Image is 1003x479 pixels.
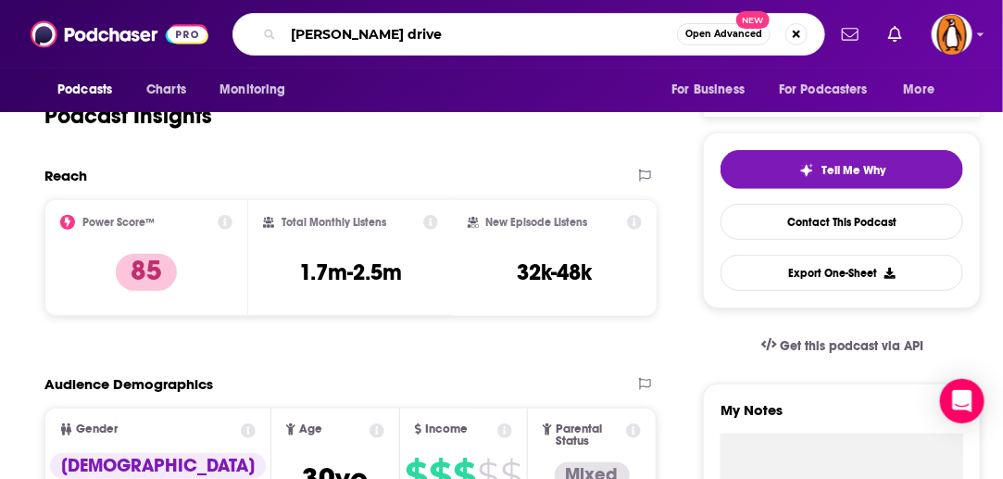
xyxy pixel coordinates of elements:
label: My Notes [721,401,963,434]
span: Monitoring [219,77,285,103]
span: Tell Me Why [821,163,885,178]
div: [DEMOGRAPHIC_DATA] [50,453,266,479]
h2: Reach [44,167,87,184]
a: Show notifications dropdown [834,19,866,50]
span: Charts [146,77,186,103]
input: Search podcasts, credits, & more... [283,19,677,49]
h3: 32k-48k [517,258,593,286]
a: Charts [134,72,197,107]
button: open menu [658,72,768,107]
span: Open Advanced [685,30,762,39]
h3: 1.7m-2.5m [299,258,402,286]
button: open menu [767,72,895,107]
a: Show notifications dropdown [881,19,909,50]
a: Contact This Podcast [721,204,963,240]
span: Income [425,423,468,435]
img: User Profile [932,14,972,55]
p: 85 [116,254,177,291]
span: Podcasts [57,77,112,103]
a: Get this podcast via API [746,323,939,369]
h2: Power Score™ [82,216,155,229]
span: Age [299,423,322,435]
button: Show profile menu [932,14,972,55]
span: Parental Status [556,423,623,447]
span: For Podcasters [779,77,868,103]
button: Open AdvancedNew [677,23,771,45]
img: tell me why sparkle [799,163,814,178]
span: Gender [76,423,118,435]
h2: New Episode Listens [486,216,588,229]
span: New [736,11,770,29]
h2: Total Monthly Listens [282,216,386,229]
button: open menu [44,72,136,107]
span: For Business [671,77,745,103]
img: Podchaser - Follow, Share and Rate Podcasts [31,17,208,52]
button: open menu [207,72,309,107]
button: open menu [891,72,959,107]
button: Export One-Sheet [721,255,963,291]
div: Search podcasts, credits, & more... [232,13,825,56]
button: tell me why sparkleTell Me Why [721,150,963,189]
span: Logged in as penguin_portfolio [932,14,972,55]
h1: Podcast Insights [44,102,212,130]
h2: Audience Demographics [44,375,213,393]
div: Open Intercom Messenger [940,379,984,423]
span: More [904,77,935,103]
span: Get this podcast via API [780,338,923,354]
